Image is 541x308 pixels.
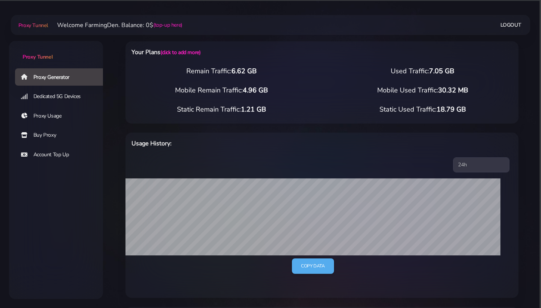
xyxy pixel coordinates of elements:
[15,127,109,144] a: Buy Proxy
[15,68,109,86] a: Proxy Generator
[48,21,182,30] li: Welcome FarmingDen. Balance: 0$
[241,105,266,114] span: 1.21 GB
[292,258,334,274] a: Copy data
[243,86,268,95] span: 4.96 GB
[438,86,468,95] span: 30.32 MB
[15,146,109,163] a: Account Top Up
[131,47,350,57] h6: Your Plans
[500,18,521,32] a: Logout
[437,105,466,114] span: 18.79 GB
[15,107,109,125] a: Proxy Usage
[9,41,103,61] a: Proxy Tunnel
[18,22,48,29] span: Proxy Tunnel
[121,104,322,115] div: Static Remain Traffic:
[498,265,532,299] iframe: Webchat Widget
[121,66,322,76] div: Remain Traffic:
[322,104,523,115] div: Static Used Traffic:
[231,66,257,75] span: 6.62 GB
[15,88,109,105] a: Dedicated 5G Devices
[153,21,182,29] a: (top-up here)
[322,85,523,95] div: Mobile Used Traffic:
[121,85,322,95] div: Mobile Remain Traffic:
[17,19,48,31] a: Proxy Tunnel
[131,139,350,148] h6: Usage History:
[160,49,200,56] a: (click to add more)
[23,53,53,60] span: Proxy Tunnel
[429,66,454,75] span: 7.05 GB
[322,66,523,76] div: Used Traffic:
